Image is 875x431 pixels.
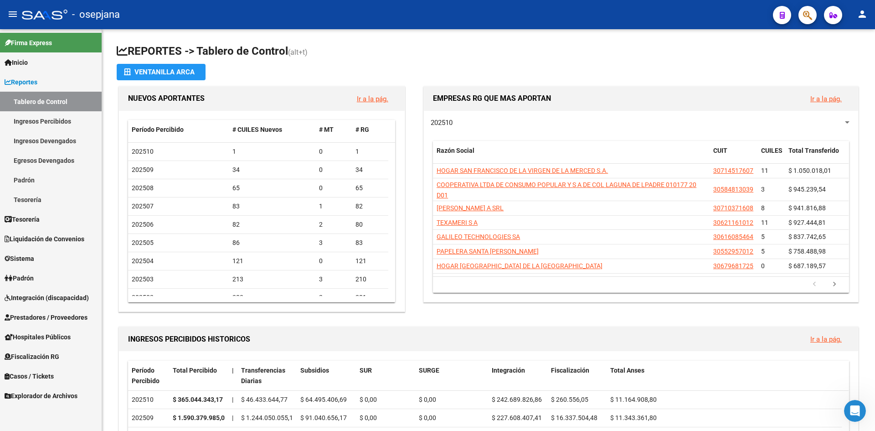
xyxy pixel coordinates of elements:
span: 202507 [132,203,154,210]
span: EMPRESAS RG QUE MAS APORTAN [433,94,551,103]
mat-icon: person [857,9,868,20]
span: 202510 [431,119,453,127]
span: 30714517607 [713,167,753,174]
span: $ 242.689.826,86 [492,396,542,403]
span: 30679681725 [713,262,753,270]
span: NUEVOS APORTANTES [128,94,205,103]
div: 121 [232,256,312,266]
span: 202505 [132,239,154,246]
span: Razón Social [437,147,474,154]
span: CUIT [713,147,727,154]
button: Ir a la pág. [803,90,849,107]
datatable-header-cell: SURGE [415,361,488,391]
span: $ 927.444,81 [788,219,826,226]
span: 202502 [132,294,154,301]
span: | [232,367,234,374]
datatable-header-cell: SUR [356,361,415,391]
span: # RG [355,126,369,133]
span: INGRESOS PERCIBIDOS HISTORICOS [128,335,250,343]
span: Integración [492,367,525,374]
div: 86 [232,238,312,248]
div: 83 [232,201,312,212]
span: $ 0,00 [360,396,377,403]
datatable-header-cell: # MT [315,120,352,140]
span: 202503 [132,275,154,283]
span: - osepjana [72,5,120,25]
span: Prestadores / Proveedores [5,312,87,322]
button: Ir a la pág. [350,90,396,107]
div: 1 [232,146,312,157]
span: Total Anses [610,367,644,374]
div: 34 [232,165,312,175]
div: 213 [232,274,312,285]
div: 1 [319,201,348,212]
span: Período Percibido [132,367,160,384]
a: go to previous page [806,280,823,290]
datatable-header-cell: Total Transferido [785,141,849,171]
datatable-header-cell: Fiscalización [547,361,607,391]
a: go to next page [826,280,843,290]
datatable-header-cell: # CUILES Nuevos [229,120,316,140]
span: CUILES [761,147,782,154]
span: TEXAMERI S A [437,219,478,226]
span: Firma Express [5,38,52,48]
span: $ 945.239,54 [788,186,826,193]
div: 65 [355,183,385,193]
span: $ 11.164.908,80 [610,396,657,403]
span: Fiscalización RG [5,352,59,362]
span: $ 837.742,65 [788,233,826,240]
span: 11 [761,219,768,226]
span: $ 687.189,57 [788,262,826,270]
span: Inicio [5,57,28,68]
datatable-header-cell: CUILES [757,141,785,171]
span: Liquidación de Convenios [5,234,84,244]
span: Total Transferido [788,147,839,154]
datatable-header-cell: Transferencias Diarias [237,361,297,391]
datatable-header-cell: Subsidios [297,361,356,391]
div: 202509 [132,413,165,423]
datatable-header-cell: # RG [352,120,388,140]
span: Período Percibido [132,126,184,133]
span: Total Percibido [173,367,217,374]
div: 0 [319,165,348,175]
span: COOPERATIVA LTDA DE CONSUMO POPULAR Y S A DE COL LAGUNA DE LPADRE 010177 20 D01 [437,181,696,199]
h1: REPORTES -> Tablero de Control [117,44,860,60]
span: $ 1.050.018,01 [788,167,831,174]
span: GALILEO TECHNOLOGIES SA [437,233,520,240]
span: 5 [761,248,765,255]
span: | [232,414,233,421]
div: 0 [319,183,348,193]
div: 65 [232,183,312,193]
span: $ 91.040.656,17 [300,414,347,421]
div: 202510 [132,395,165,405]
div: 0 [319,146,348,157]
div: 283 [232,292,312,303]
datatable-header-cell: Integración [488,361,547,391]
span: 202510 [132,148,154,155]
div: 2 [319,292,348,303]
datatable-header-cell: | [228,361,237,391]
div: 0 [319,256,348,266]
div: 80 [355,219,385,230]
span: Reportes [5,77,37,87]
span: Casos / Tickets [5,371,54,381]
span: 30616085464 [713,233,753,240]
strong: $ 1.590.379.985,00 [173,414,228,421]
span: PAPELERA SANTA [PERSON_NAME] [437,248,539,255]
div: 3 [319,238,348,248]
span: $ 0,00 [419,396,436,403]
div: 1 [355,146,385,157]
span: $ 64.495.406,69 [300,396,347,403]
span: 5 [761,233,765,240]
span: Integración (discapacidad) [5,293,89,303]
span: 8 [761,204,765,212]
span: 3 [761,186,765,193]
mat-icon: menu [7,9,18,20]
div: 83 [355,238,385,248]
span: # CUILES Nuevos [232,126,282,133]
span: [PERSON_NAME] A SRL [437,204,504,212]
iframe: Intercom live chat [844,400,866,422]
span: $ 16.337.504,48 [551,414,597,421]
span: $ 46.433.644,77 [241,396,288,403]
a: Ir a la pág. [357,95,388,103]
